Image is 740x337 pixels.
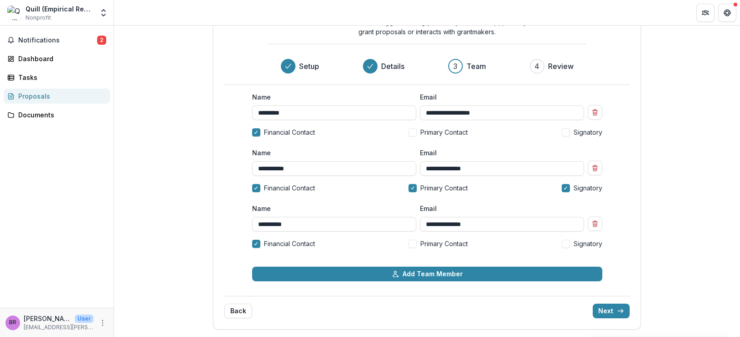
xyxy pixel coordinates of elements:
span: Signatory [574,183,602,193]
div: Dashboard [18,54,103,63]
a: Tasks [4,70,110,85]
button: Partners [696,4,714,22]
div: Quill (Empirical Resolutions, Inc). [26,4,93,14]
label: Email [420,204,579,213]
div: Documents [18,110,103,120]
label: Email [420,92,579,102]
span: Notifications [18,37,97,44]
span: Financial Contact [264,183,315,193]
div: Tasks [18,73,103,82]
button: Open entity switcher [97,4,110,22]
h3: Setup [299,61,319,72]
span: Primary Contact [420,183,468,193]
p: [EMAIL_ADDRESS][PERSON_NAME][DOMAIN_NAME] [24,323,93,332]
label: Name [252,92,411,102]
span: Signatory [574,127,602,137]
h3: Team [466,61,486,72]
a: Documents [4,107,110,122]
p: Add team members to Temelio. We suggest inviting your entity's leadership, plus anyone who works ... [268,17,587,37]
button: Remove team member [588,216,602,231]
button: Add Team Member [252,267,602,281]
div: Proposals [18,91,103,101]
button: Get Help [718,4,736,22]
div: 3 [453,61,457,72]
a: Dashboard [4,51,110,66]
p: [PERSON_NAME] [24,314,71,323]
button: Back [224,304,252,318]
p: User [75,315,93,323]
h3: Details [381,61,404,72]
button: Remove team member [588,161,602,175]
div: Progress [281,59,574,74]
img: Quill (Empirical Resolutions, Inc). [7,5,22,20]
span: Signatory [574,239,602,248]
span: Nonprofit [26,14,51,22]
div: Bebe Ryan [9,320,16,326]
button: More [97,317,108,328]
span: 2 [97,36,106,45]
button: Next [593,304,630,318]
button: Remove team member [588,105,602,120]
div: 4 [534,61,539,72]
span: Primary Contact [420,127,468,137]
span: Primary Contact [420,239,468,248]
span: Financial Contact [264,127,315,137]
button: Notifications2 [4,33,110,47]
label: Email [420,148,579,158]
label: Name [252,148,411,158]
span: Financial Contact [264,239,315,248]
label: Name [252,204,411,213]
h3: Review [548,61,574,72]
a: Proposals [4,89,110,104]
